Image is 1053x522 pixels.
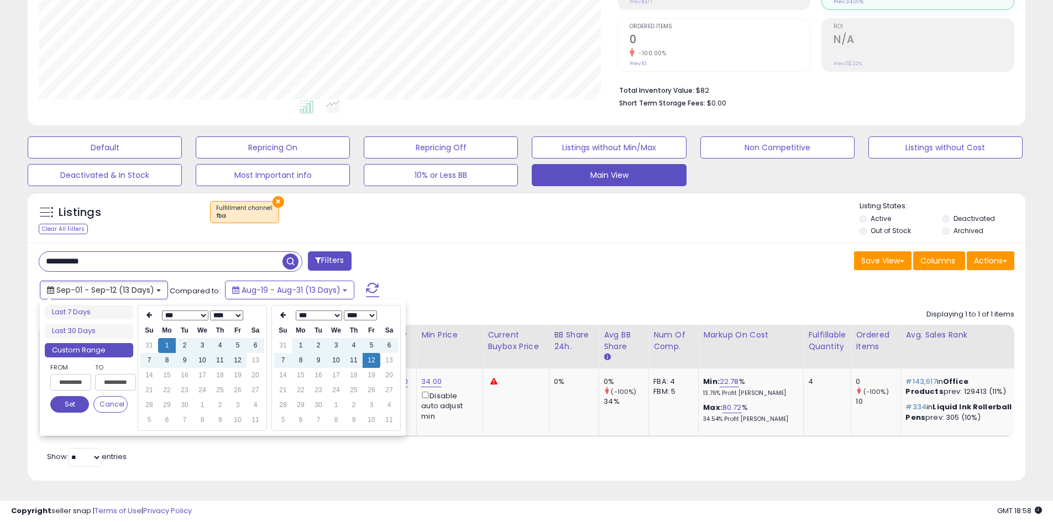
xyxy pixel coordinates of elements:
td: 4 [380,398,398,413]
div: Clear All Filters [39,224,88,234]
div: MAP [390,329,412,341]
b: Short Term Storage Fees: [619,98,705,108]
div: Current Buybox Price [488,329,544,352]
label: Deactivated [954,214,995,223]
th: We [327,323,345,338]
small: -100.00% [635,49,666,57]
div: Disable auto adjust min [421,389,474,421]
td: 10 [193,353,211,368]
th: Su [274,323,292,338]
td: 2 [345,398,363,413]
button: Main View [532,164,686,186]
td: 6 [292,413,310,428]
div: FBA: 4 [653,377,690,387]
td: 21 [140,383,158,398]
li: $82 [619,83,1006,96]
td: 16 [310,368,327,383]
td: 9 [176,353,193,368]
td: 24 [327,383,345,398]
td: 18 [211,368,229,383]
span: Ordered Items [630,24,810,30]
td: 26 [363,383,380,398]
td: 2 [176,338,193,353]
td: 5 [229,338,247,353]
td: 3 [327,338,345,353]
td: 5 [363,338,380,353]
td: 4 [211,338,229,353]
td: 9 [310,353,327,368]
button: Save View [854,251,911,270]
label: Out of Stock [871,226,911,235]
span: #143,617 [905,376,936,387]
th: Mo [158,323,176,338]
button: Listings without Cost [868,136,1023,159]
span: $0.00 [707,98,726,108]
button: Set [50,396,89,413]
small: (-100%) [611,387,636,396]
td: 11 [247,413,264,428]
td: 1 [193,398,211,413]
h2: N/A [834,33,1014,48]
td: 11 [211,353,229,368]
td: 4 [345,338,363,353]
div: Markup on Cost [703,329,799,341]
small: Prev: 10 [630,60,647,67]
td: 3 [193,338,211,353]
td: 7 [140,353,158,368]
th: Th [211,323,229,338]
div: Fulfillable Quantity [808,329,846,352]
a: 80.72 [722,402,742,413]
td: 12 [363,353,380,368]
td: 15 [158,368,176,383]
span: ROI [834,24,1014,30]
td: 28 [140,398,158,413]
th: Su [140,323,158,338]
th: We [193,323,211,338]
th: Sa [247,323,264,338]
td: 26 [229,383,247,398]
span: Fulfillment channel : [216,204,273,220]
td: 25 [211,383,229,398]
span: 2025-09-12 18:58 GMT [997,505,1042,516]
td: 19 [229,368,247,383]
div: BB Share 24h. [554,329,594,352]
small: Avg BB Share. [604,352,610,362]
button: Repricing Off [364,136,518,159]
h2: 0 [630,33,810,48]
td: 8 [292,353,310,368]
td: 9 [211,413,229,428]
li: Custom Range [45,343,133,358]
td: 31 [274,338,292,353]
div: Ordered Items [856,329,896,352]
td: 10 [327,353,345,368]
div: 0% [604,377,648,387]
div: 34% [604,397,648,407]
th: The percentage added to the cost of goods (COGS) that forms the calculator for Min & Max prices. [699,325,804,368]
a: Privacy Policy [143,505,192,516]
td: 17 [193,368,211,383]
td: 23 [176,383,193,398]
th: Fr [229,323,247,338]
a: Terms of Use [95,505,142,516]
td: 25 [345,383,363,398]
label: To [95,362,128,373]
td: 11 [380,413,398,428]
td: 28 [274,398,292,413]
button: Deactivated & In Stock [28,164,182,186]
td: 7 [274,353,292,368]
button: Sep-01 - Sep-12 (13 Days) [40,281,168,299]
td: 6 [247,338,264,353]
a: 22.78 [720,376,739,387]
div: % [703,403,795,423]
td: 11 [345,353,363,368]
p: in prev: 305 (10%) [905,402,1014,422]
small: Prev: 52.22% [834,60,862,67]
td: 3 [363,398,380,413]
button: Listings without Min/Max [532,136,686,159]
td: 1 [327,398,345,413]
li: Last 30 Days [45,324,133,339]
th: Sa [380,323,398,338]
td: 14 [140,368,158,383]
span: Columns [920,255,955,266]
b: Min: [703,376,720,387]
